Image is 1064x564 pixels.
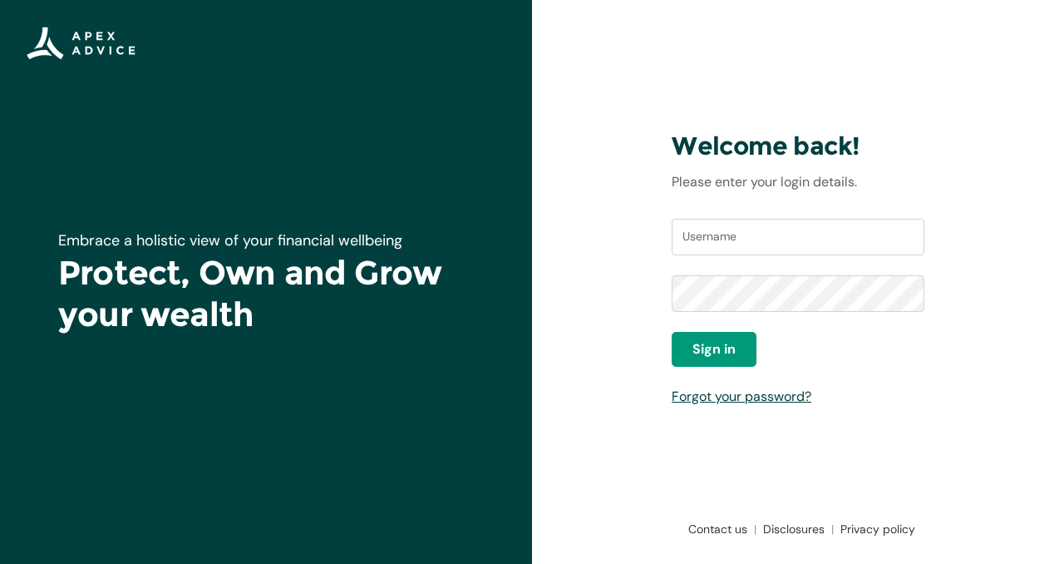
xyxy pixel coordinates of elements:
button: Sign in [672,332,756,367]
input: Username [672,219,924,255]
a: Forgot your password? [672,388,811,405]
h1: Protect, Own and Grow your wealth [58,252,474,335]
p: Please enter your login details. [672,172,924,192]
h3: Welcome back! [672,131,924,162]
a: Contact us [682,521,756,537]
span: Embrace a holistic view of your financial wellbeing [58,230,402,250]
a: Privacy policy [834,521,915,537]
img: Apex Advice Group [27,27,135,60]
span: Sign in [692,339,736,359]
a: Disclosures [756,521,834,537]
